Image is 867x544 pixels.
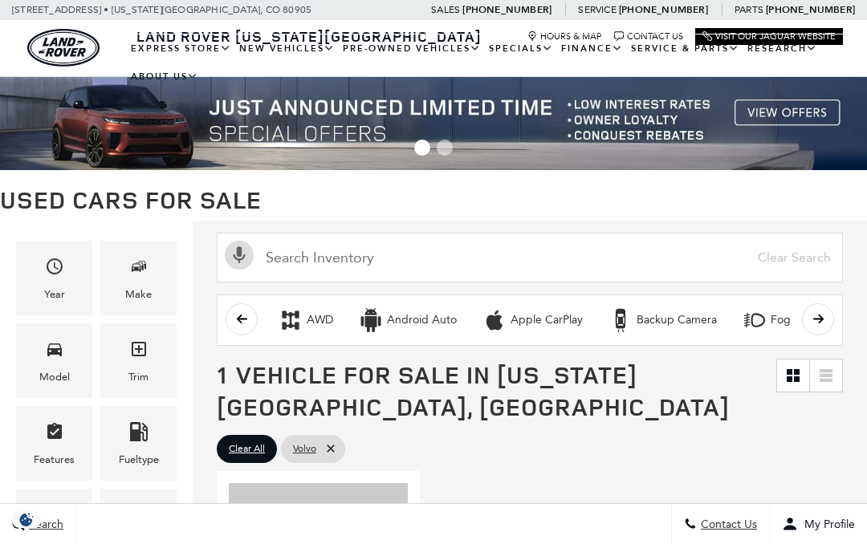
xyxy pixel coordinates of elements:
[100,323,177,398] div: TrimTrim
[735,4,763,15] span: Parts
[702,31,836,42] a: Visit Our Jaguar Website
[217,358,730,423] span: 1 Vehicle for Sale in [US_STATE][GEOGRAPHIC_DATA], [GEOGRAPHIC_DATA]
[527,31,602,42] a: Hours & Map
[387,313,457,327] div: Android Auto
[350,303,466,337] button: Android AutoAndroid Auto
[474,303,592,337] button: Apple CarPlayApple CarPlay
[637,313,717,327] div: Backup Camera
[511,313,583,327] div: Apple CarPlay
[226,303,258,335] button: scroll left
[129,501,149,534] span: Mileage
[16,323,92,398] div: ModelModel
[270,303,342,337] button: AWDAWD
[136,26,482,46] span: Land Rover [US_STATE][GEOGRAPHIC_DATA]
[16,241,92,315] div: YearYear
[743,35,821,63] a: Research
[609,308,633,332] div: Backup Camera
[766,3,855,16] a: [PHONE_NUMBER]
[125,286,152,303] div: Make
[627,35,743,63] a: Service & Parts
[100,241,177,315] div: MakeMake
[27,29,100,67] img: Land Rover
[45,253,64,286] span: Year
[770,504,867,544] button: Open user profile menu
[697,518,757,531] span: Contact Us
[229,439,265,459] span: Clear All
[485,35,557,63] a: Specials
[279,308,303,332] div: AWD
[414,140,430,156] span: Go to slide 1
[225,241,254,270] svg: Click to toggle on voice search
[39,368,70,386] div: Model
[293,439,316,459] span: Volvo
[8,511,45,528] section: Click to Open Cookie Consent Modal
[339,35,485,63] a: Pre-Owned Vehicles
[45,418,64,451] span: Features
[119,451,159,469] div: Fueltype
[129,253,149,286] span: Make
[578,4,616,15] span: Service
[100,406,177,481] div: FueltypeFueltype
[482,308,507,332] div: Apple CarPlay
[129,335,149,368] span: Trim
[771,313,824,327] div: Fog Lights
[16,406,92,481] div: FeaturesFeatures
[12,4,311,15] a: [STREET_ADDRESS] • [US_STATE][GEOGRAPHIC_DATA], CO 80905
[437,140,453,156] span: Go to slide 2
[802,303,834,335] button: scroll right
[127,35,843,91] nav: Main Navigation
[127,35,235,63] a: EXPRESS STORE
[307,313,333,327] div: AWD
[45,501,64,534] span: Transmission
[27,29,100,67] a: land-rover
[462,3,552,16] a: [PHONE_NUMBER]
[235,35,339,63] a: New Vehicles
[127,26,491,46] a: Land Rover [US_STATE][GEOGRAPHIC_DATA]
[359,308,383,332] div: Android Auto
[557,35,627,63] a: Finance
[128,368,149,386] div: Trim
[614,31,683,42] a: Contact Us
[743,308,767,332] div: Fog Lights
[44,286,65,303] div: Year
[600,303,726,337] button: Backup CameraBackup Camera
[8,511,45,528] img: Opt-Out Icon
[217,233,843,282] input: Search Inventory
[34,451,75,469] div: Features
[129,418,149,451] span: Fueltype
[798,518,855,531] span: My Profile
[734,303,833,337] button: Fog LightsFog Lights
[127,63,202,91] a: About Us
[619,3,708,16] a: [PHONE_NUMBER]
[45,335,64,368] span: Model
[431,4,460,15] span: Sales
